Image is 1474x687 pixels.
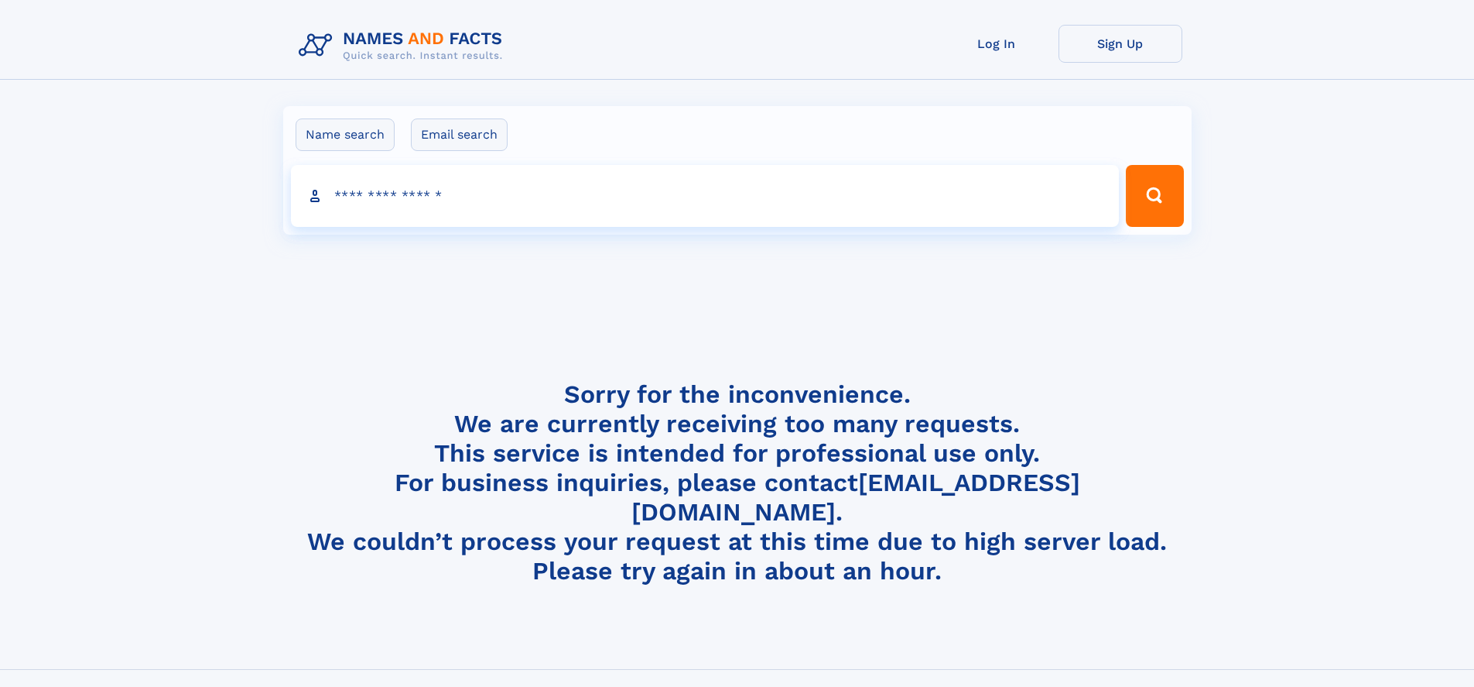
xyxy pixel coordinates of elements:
[411,119,508,151] label: Email search
[291,165,1120,227] input: search input
[292,25,515,67] img: Logo Names and Facts
[935,25,1058,63] a: Log In
[1058,25,1182,63] a: Sign Up
[1126,165,1183,227] button: Search Button
[296,119,395,151] label: Name search
[292,380,1182,586] h4: Sorry for the inconvenience. We are currently receiving too many requests. This service is intend...
[631,468,1080,527] a: [EMAIL_ADDRESS][DOMAIN_NAME]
